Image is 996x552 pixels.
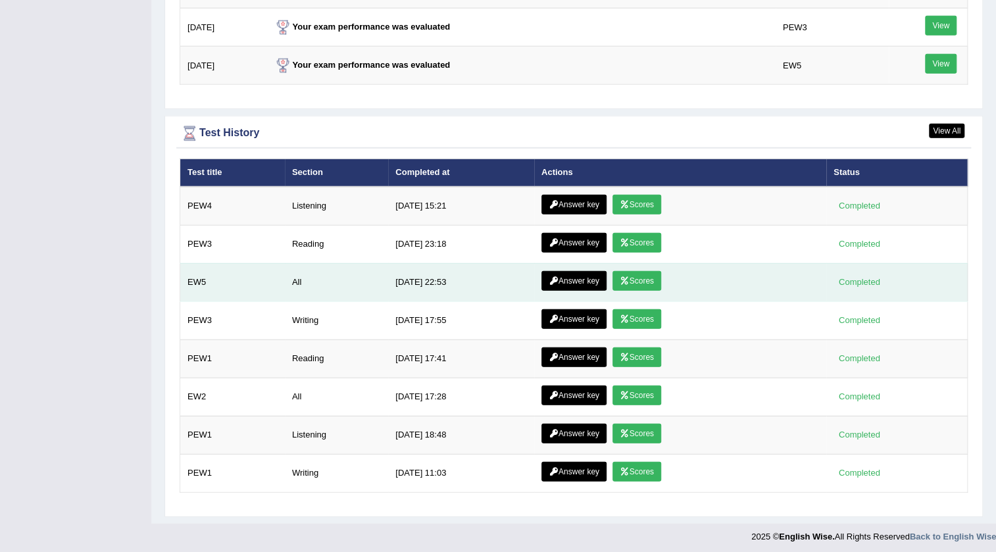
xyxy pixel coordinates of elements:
[910,532,996,541] a: Back to English Wise
[834,390,885,404] div: Completed
[388,263,534,301] td: [DATE] 22:53
[180,416,285,454] td: PEW1
[751,524,996,543] div: 2025 © All Rights Reserved
[180,454,285,492] td: PEW1
[285,225,388,263] td: Reading
[388,378,534,416] td: [DATE] 17:28
[776,47,889,85] td: EW5
[388,416,534,454] td: [DATE] 18:48
[541,309,607,329] a: Answer key
[612,233,661,253] a: Scores
[388,339,534,378] td: [DATE] 17:41
[541,462,607,482] a: Answer key
[834,199,885,213] div: Completed
[834,238,885,251] div: Completed
[180,339,285,378] td: PEW1
[534,159,826,187] th: Actions
[834,466,885,480] div: Completed
[612,386,661,405] a: Scores
[285,378,388,416] td: All
[180,225,285,263] td: PEW3
[388,225,534,263] td: [DATE] 23:18
[612,347,661,367] a: Scores
[826,159,968,187] th: Status
[285,339,388,378] td: Reading
[180,9,266,47] td: [DATE]
[541,424,607,443] a: Answer key
[612,195,661,214] a: Scores
[834,276,885,289] div: Completed
[180,47,266,85] td: [DATE]
[285,187,388,226] td: Listening
[285,301,388,339] td: Writing
[541,195,607,214] a: Answer key
[388,454,534,492] td: [DATE] 11:03
[285,416,388,454] td: Listening
[180,159,285,187] th: Test title
[180,124,968,143] div: Test History
[180,378,285,416] td: EW2
[541,347,607,367] a: Answer key
[779,532,834,541] strong: English Wise.
[612,462,661,482] a: Scores
[285,159,388,187] th: Section
[285,454,388,492] td: Writing
[834,428,885,442] div: Completed
[925,54,957,74] a: View
[285,263,388,301] td: All
[925,16,957,36] a: View
[612,424,661,443] a: Scores
[612,271,661,291] a: Scores
[388,187,534,226] td: [DATE] 15:21
[388,301,534,339] td: [DATE] 17:55
[273,22,451,32] strong: Your exam performance was evaluated
[180,187,285,226] td: PEW4
[776,9,889,47] td: PEW3
[929,124,964,138] a: View All
[273,60,451,70] strong: Your exam performance was evaluated
[834,352,885,366] div: Completed
[180,301,285,339] td: PEW3
[388,159,534,187] th: Completed at
[612,309,661,329] a: Scores
[834,314,885,328] div: Completed
[180,263,285,301] td: EW5
[541,386,607,405] a: Answer key
[541,271,607,291] a: Answer key
[541,233,607,253] a: Answer key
